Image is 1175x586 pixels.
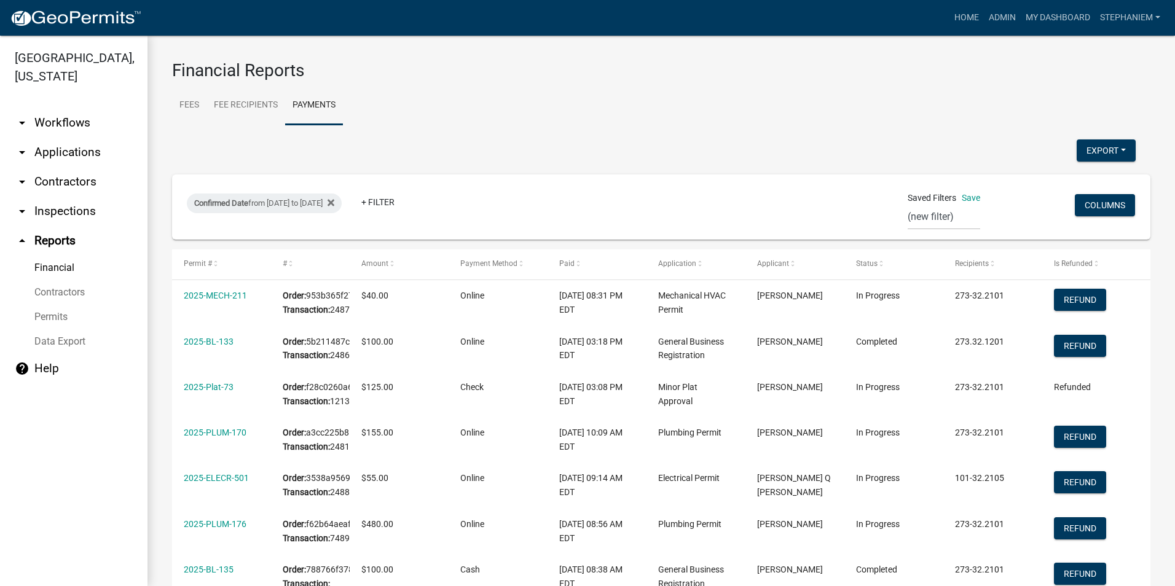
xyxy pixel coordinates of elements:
i: arrow_drop_down [15,174,29,189]
span: Electrical Permit [658,473,720,483]
datatable-header-cell: Payment Method [449,249,548,279]
b: Order: [283,565,306,574]
div: [DATE] 08:56 AM EDT [559,517,635,545]
span: In Progress [856,428,900,437]
datatable-header-cell: Paid [548,249,646,279]
a: StephanieM [1095,6,1165,29]
span: Owens Q Walker [757,473,831,497]
span: Cash [460,565,480,574]
a: Save [962,193,980,203]
b: Order: [283,291,306,300]
span: In Progress [856,382,900,392]
button: Refund [1054,563,1106,585]
b: Order: [283,428,306,437]
datatable-header-cell: Amount [350,249,449,279]
span: In Progress [856,473,900,483]
span: Permit # [184,259,212,268]
datatable-header-cell: # [271,249,350,279]
wm-modal-confirm: Refund Payment [1054,569,1106,579]
button: Refund [1054,426,1106,448]
div: [DATE] 10:09 AM EDT [559,426,635,454]
div: a3cc225b850e44198f6aab5beb45d08c 248183736596 [283,426,338,454]
b: Transaction: [283,305,330,314]
span: Online [460,473,484,483]
span: Amount [361,259,388,268]
span: 273-32.2101 [955,382,1004,392]
span: $100.00 [361,337,393,346]
b: Order: [283,337,306,346]
span: Status [856,259,878,268]
span: 273.32.1201 [955,337,1004,346]
div: f62b64aeafff4efa8c7fc30a2cbb5c61 748924032209 [283,517,338,545]
b: Order: [283,473,306,483]
span: 273-32.2101 [955,519,1004,529]
span: alanie jones [757,337,823,346]
span: $480.00 [361,519,393,529]
span: Application [658,259,696,268]
span: Plumbing Permit [658,428,721,437]
button: Refund [1054,471,1106,493]
button: Export [1077,139,1136,162]
datatable-header-cell: Status [844,249,943,279]
span: James E. Smith Jr [757,382,823,392]
span: Jay Grimes [757,428,823,437]
span: Online [460,291,484,300]
a: 2025-PLUM-170 [184,428,246,437]
span: General Business Registration [658,337,724,361]
div: 3538a956986842b6a3cd6d35cbae3d3b 248818233275 [283,471,338,499]
a: Fees [172,86,206,125]
span: 273-32.2101 [955,291,1004,300]
div: [DATE] 08:31 PM EDT [559,289,635,317]
button: Refund [1054,517,1106,539]
a: 2025-Plat-73 [184,382,234,392]
span: In Progress [856,291,900,300]
a: 2025-BL-133 [184,337,234,346]
datatable-header-cell: Application [646,249,745,279]
i: arrow_drop_down [15,204,29,219]
a: + Filter [352,191,404,213]
b: Order: [283,519,306,529]
datatable-header-cell: Permit # [172,249,271,279]
span: Check [460,382,484,392]
a: My Dashboard [1021,6,1095,29]
span: In Progress [856,519,900,529]
div: [DATE] 03:18 PM EDT [559,335,635,363]
i: arrow_drop_up [15,233,29,248]
span: Online [460,337,484,346]
wm-modal-confirm: Refund Payment [1054,432,1106,442]
span: Completed [856,565,897,574]
a: Home [949,6,984,29]
span: Refunded [1054,382,1091,392]
span: Plumbing Permit [658,519,721,529]
span: 273-32.2101 [955,428,1004,437]
span: Minor Plat Approval [658,382,698,406]
i: arrow_drop_down [15,115,29,130]
span: Online [460,428,484,437]
div: 953b365f27d24589882d6ce5431efffb 248719073869 [283,289,338,317]
wm-modal-confirm: Refund Payment [1054,342,1106,351]
b: Transaction: [283,396,330,406]
wm-modal-confirm: Refund Payment [1054,479,1106,488]
i: help [15,361,29,376]
button: Refund [1054,335,1106,357]
b: Transaction: [283,350,330,360]
datatable-header-cell: Applicant [745,249,844,279]
span: $55.00 [361,473,388,483]
wm-modal-confirm: Refund Payment [1054,524,1106,534]
datatable-header-cell: Recipients [943,249,1042,279]
span: Is Refunded [1054,259,1093,268]
span: brent brown [757,565,823,574]
button: Columns [1075,194,1135,216]
datatable-header-cell: Is Refunded [1042,249,1141,279]
span: Confirmed Date [194,198,248,208]
b: Transaction: [283,442,330,451]
span: stephen [757,291,823,300]
span: Applicant [757,259,789,268]
b: Transaction: [283,487,330,497]
h3: Financial Reports [172,60,1150,81]
div: [DATE] 09:14 AM EDT [559,471,635,499]
a: Fee Recipients [206,86,285,125]
button: Refund [1054,289,1106,311]
span: Saved Filters [908,192,956,205]
a: Payments [285,86,343,125]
